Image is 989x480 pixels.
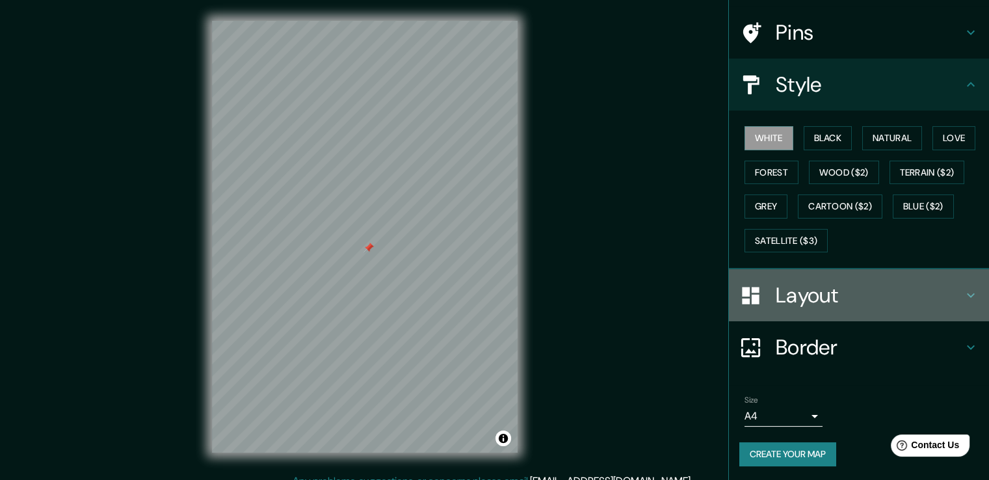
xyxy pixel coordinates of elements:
[745,126,793,150] button: White
[729,7,989,59] div: Pins
[212,21,518,453] canvas: Map
[893,194,954,219] button: Blue ($2)
[495,431,511,446] button: Toggle attribution
[729,59,989,111] div: Style
[862,126,922,150] button: Natural
[745,194,787,219] button: Grey
[739,442,836,466] button: Create your map
[745,406,823,427] div: A4
[776,282,963,308] h4: Layout
[804,126,852,150] button: Black
[776,72,963,98] h4: Style
[729,269,989,321] div: Layout
[776,20,963,46] h4: Pins
[745,161,798,185] button: Forest
[890,161,965,185] button: Terrain ($2)
[745,395,758,406] label: Size
[745,229,828,253] button: Satellite ($3)
[729,321,989,373] div: Border
[873,429,975,466] iframe: Help widget launcher
[798,194,882,219] button: Cartoon ($2)
[932,126,975,150] button: Love
[809,161,879,185] button: Wood ($2)
[776,334,963,360] h4: Border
